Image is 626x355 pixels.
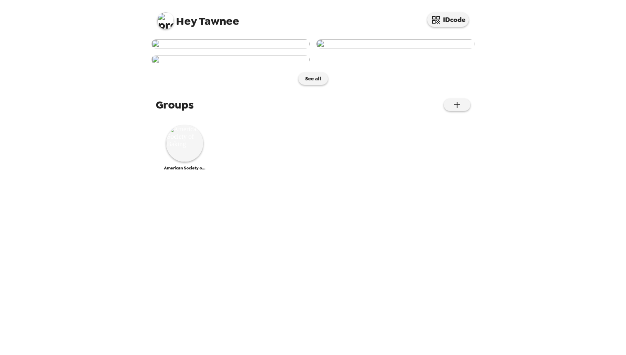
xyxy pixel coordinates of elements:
[152,39,310,48] img: user-272567
[156,97,194,112] span: Groups
[176,14,197,29] span: Hey
[157,8,239,27] span: Tawnee
[157,12,174,29] img: profile pic
[299,72,328,85] button: See all
[164,165,205,171] span: American Society of Baking
[427,12,469,27] button: IDcode
[316,39,474,48] img: user-272178
[152,55,310,64] img: user-237571
[166,125,203,162] img: American Society of Baking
